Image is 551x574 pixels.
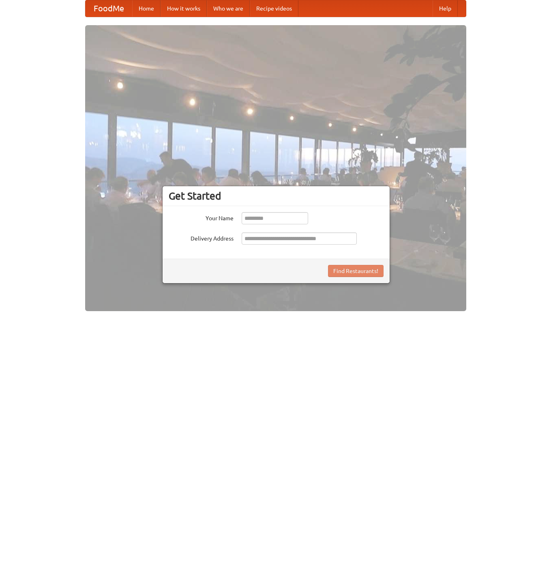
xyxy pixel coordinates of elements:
[169,212,234,222] label: Your Name
[328,265,384,277] button: Find Restaurants!
[86,0,132,17] a: FoodMe
[433,0,458,17] a: Help
[161,0,207,17] a: How it works
[250,0,298,17] a: Recipe videos
[169,190,384,202] h3: Get Started
[207,0,250,17] a: Who we are
[169,232,234,243] label: Delivery Address
[132,0,161,17] a: Home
